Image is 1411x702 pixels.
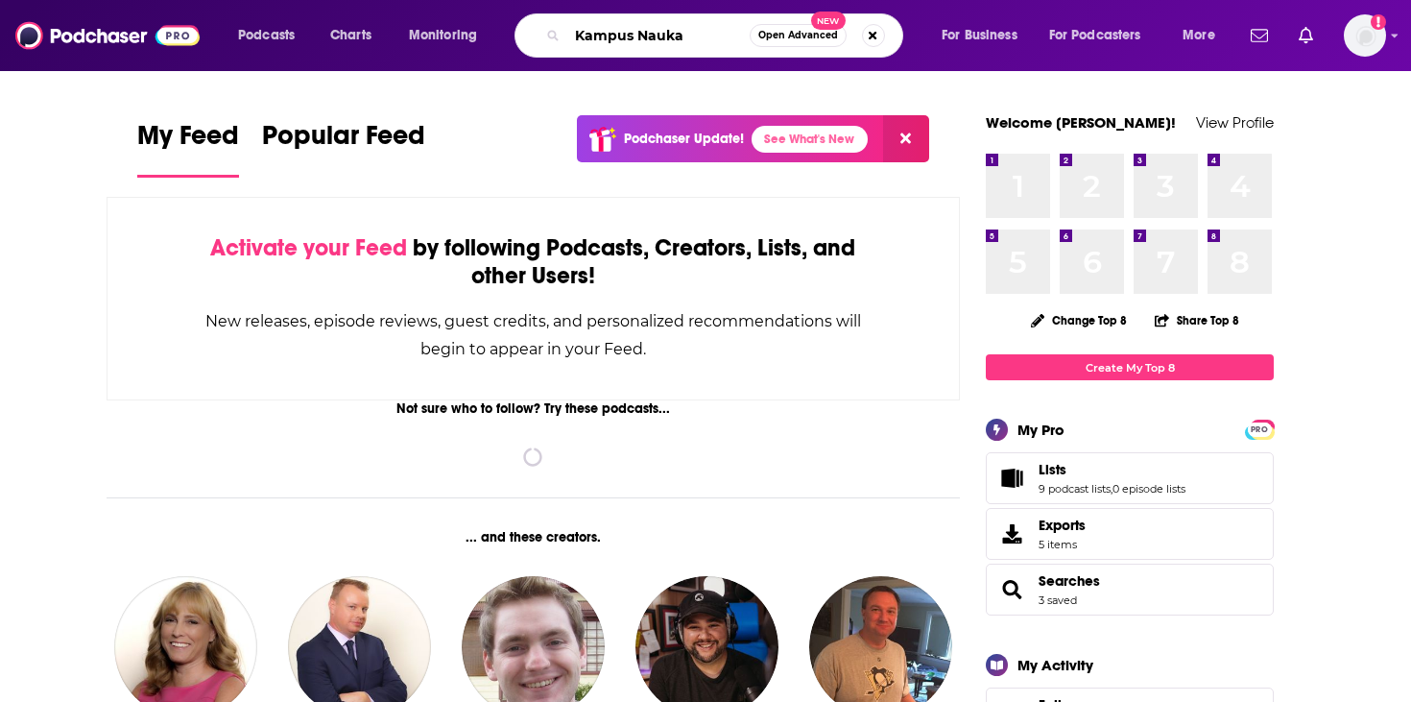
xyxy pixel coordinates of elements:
span: Exports [992,520,1031,547]
div: by following Podcasts, Creators, Lists, and other Users! [203,234,863,290]
span: Activate your Feed [210,233,407,262]
a: 0 episode lists [1112,482,1185,496]
a: PRO [1248,422,1271,436]
span: Searches [986,564,1274,616]
a: Charts [318,20,383,51]
span: Exports [1039,517,1086,534]
span: PRO [1248,423,1271,437]
img: Podchaser - Follow, Share and Rate Podcasts [15,17,200,54]
a: Exports [986,508,1274,560]
a: View Profile [1196,113,1274,132]
a: Popular Feed [262,119,425,178]
a: Show notifications dropdown [1243,19,1276,52]
span: Popular Feed [262,119,425,163]
a: 3 saved [1039,593,1077,607]
button: open menu [395,20,502,51]
span: New [811,12,846,30]
input: Search podcasts, credits, & more... [567,20,750,51]
button: Change Top 8 [1019,308,1138,332]
button: open menu [1037,20,1169,51]
a: 9 podcast lists [1039,482,1111,496]
span: Monitoring [409,22,477,49]
span: For Business [942,22,1017,49]
div: ... and these creators. [107,529,960,545]
button: open menu [1169,20,1239,51]
button: open menu [928,20,1041,51]
div: My Activity [1017,656,1093,674]
a: My Feed [137,119,239,178]
span: For Podcasters [1049,22,1141,49]
a: Searches [992,576,1031,603]
div: Search podcasts, credits, & more... [533,13,921,58]
a: Show notifications dropdown [1291,19,1321,52]
a: Searches [1039,572,1100,590]
a: Create My Top 8 [986,354,1274,380]
button: Show profile menu [1344,14,1386,57]
span: My Feed [137,119,239,163]
button: open menu [225,20,320,51]
span: 5 items [1039,538,1086,551]
span: Lists [986,452,1274,504]
div: New releases, episode reviews, guest credits, and personalized recommendations will begin to appe... [203,307,863,363]
span: Charts [330,22,371,49]
img: User Profile [1344,14,1386,57]
p: Podchaser Update! [624,131,744,147]
span: Lists [1039,461,1066,478]
button: Share Top 8 [1154,302,1240,339]
div: Not sure who to follow? Try these podcasts... [107,400,960,417]
a: Lists [992,465,1031,492]
span: Open Advanced [758,31,838,40]
span: , [1111,482,1112,496]
span: Logged in as derettb [1344,14,1386,57]
span: Podcasts [238,22,295,49]
a: See What's New [752,126,868,153]
svg: Add a profile image [1371,14,1386,30]
span: More [1183,22,1215,49]
a: Lists [1039,461,1185,478]
div: My Pro [1017,421,1064,439]
a: Welcome [PERSON_NAME]! [986,113,1176,132]
button: Open AdvancedNew [750,24,847,47]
